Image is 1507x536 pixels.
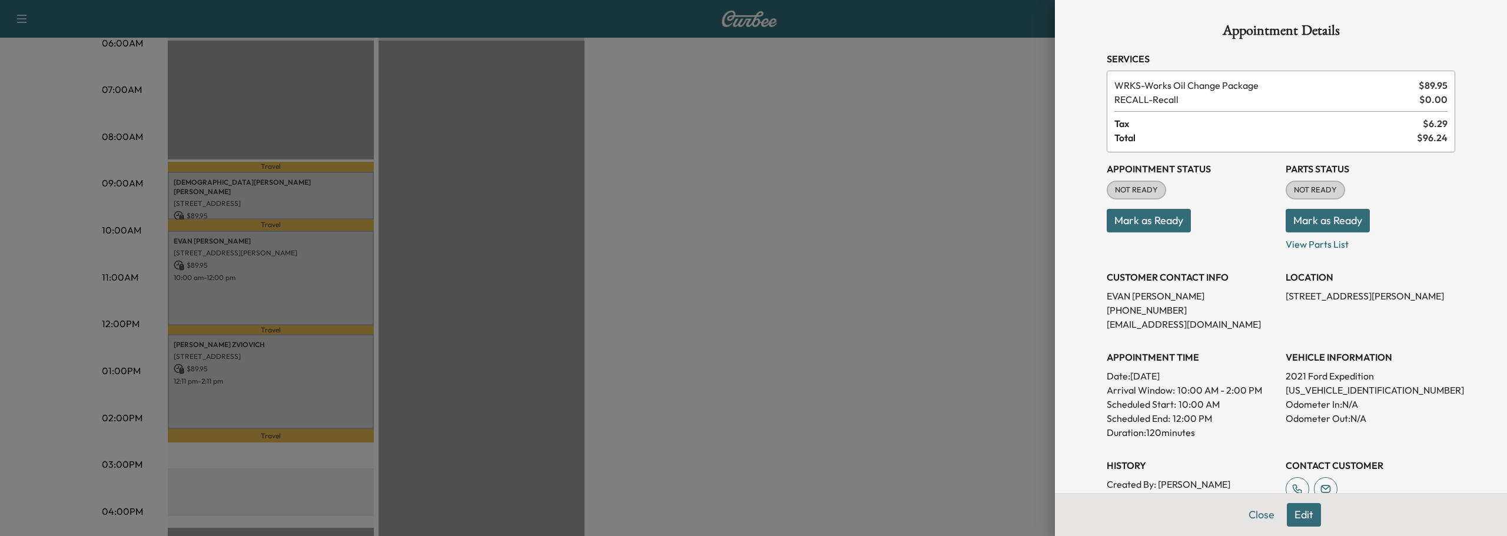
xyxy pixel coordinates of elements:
p: Arrival Window: [1107,383,1276,397]
h3: Appointment Status [1107,162,1276,176]
h3: CUSTOMER CONTACT INFO [1107,270,1276,284]
p: Created At : [DATE] 10:03:36 AM [1107,491,1276,505]
p: Created By : [PERSON_NAME] [1107,477,1276,491]
h3: VEHICLE INFORMATION [1286,350,1455,364]
span: NOT READY [1108,184,1165,196]
p: Scheduled Start: [1107,397,1176,411]
button: Edit [1287,503,1321,527]
span: $ 6.29 [1423,116,1448,131]
h3: CONTACT CUSTOMER [1286,458,1455,472]
span: 10:00 AM - 2:00 PM [1177,383,1262,397]
p: [EMAIL_ADDRESS][DOMAIN_NAME] [1107,317,1276,331]
h3: Services [1107,52,1455,66]
h1: Appointment Details [1107,24,1455,42]
p: Odometer In: N/A [1286,397,1455,411]
h3: Parts Status [1286,162,1455,176]
p: 10:00 AM [1179,397,1220,411]
span: $ 96.24 [1417,131,1448,145]
button: Mark as Ready [1286,209,1370,232]
p: 2021 Ford Expedition [1286,369,1455,383]
p: EVAN [PERSON_NAME] [1107,289,1276,303]
span: $ 0.00 [1419,92,1448,106]
h3: LOCATION [1286,270,1455,284]
p: Duration: 120 minutes [1107,425,1276,440]
span: $ 89.95 [1419,78,1448,92]
h3: APPOINTMENT TIME [1107,350,1276,364]
p: [STREET_ADDRESS][PERSON_NAME] [1286,289,1455,303]
h3: History [1107,458,1276,472]
button: Mark as Ready [1107,209,1191,232]
span: Works Oil Change Package [1114,78,1414,92]
p: 12:00 PM [1173,411,1212,425]
p: [US_VEHICLE_IDENTIFICATION_NUMBER] [1286,383,1455,397]
button: Close [1241,503,1282,527]
p: Date: [DATE] [1107,369,1276,383]
p: Scheduled End: [1107,411,1170,425]
span: Tax [1114,116,1423,131]
p: [PHONE_NUMBER] [1107,303,1276,317]
span: Recall [1114,92,1415,106]
span: Total [1114,131,1417,145]
p: View Parts List [1286,232,1455,251]
span: NOT READY [1287,184,1344,196]
p: Odometer Out: N/A [1286,411,1455,425]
